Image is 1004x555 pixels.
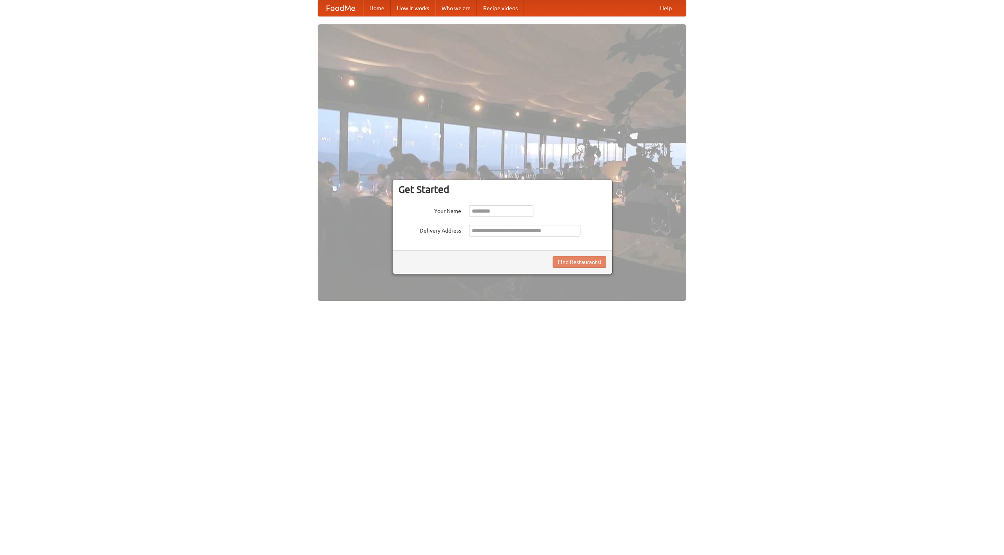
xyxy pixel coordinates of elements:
a: FoodMe [318,0,363,16]
label: Your Name [398,205,461,215]
a: Recipe videos [477,0,524,16]
a: Home [363,0,391,16]
label: Delivery Address [398,225,461,235]
button: Find Restaurants! [553,256,606,268]
a: Help [654,0,678,16]
h3: Get Started [398,184,606,195]
a: How it works [391,0,435,16]
a: Who we are [435,0,477,16]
